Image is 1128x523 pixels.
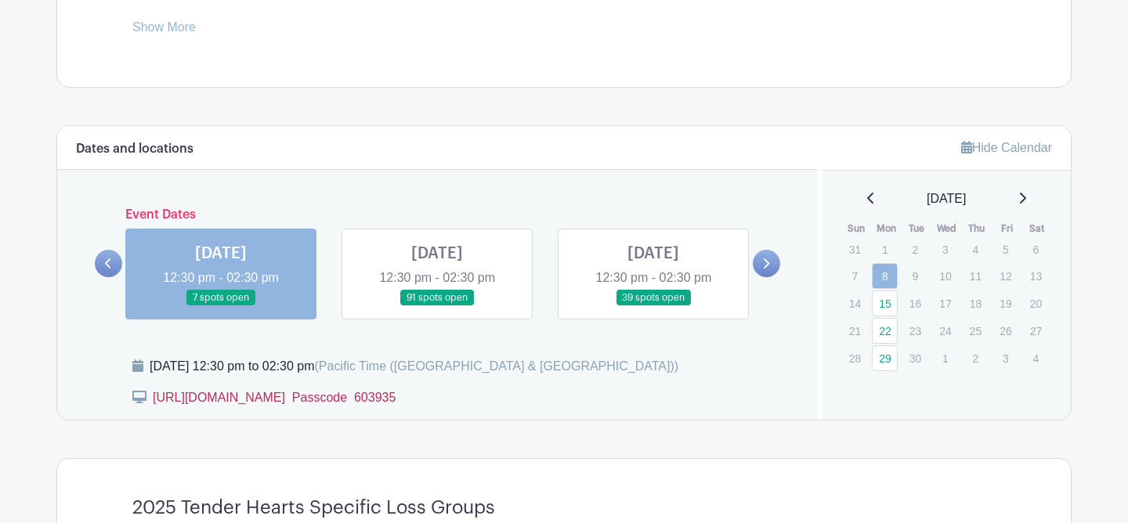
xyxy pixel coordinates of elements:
[962,221,992,236] th: Thu
[992,221,1022,236] th: Fri
[132,20,196,40] a: Show More
[842,346,868,370] p: 28
[314,359,678,373] span: (Pacific Time ([GEOGRAPHIC_DATA] & [GEOGRAPHIC_DATA]))
[132,496,495,519] h4: 2025 Tender Hearts Specific Loss Groups
[150,357,678,376] div: [DATE] 12:30 pm to 02:30 pm
[961,141,1052,154] a: Hide Calendar
[902,291,928,316] p: 16
[931,221,962,236] th: Wed
[963,319,989,343] p: 25
[902,346,928,370] p: 30
[902,221,932,236] th: Tue
[842,319,868,343] p: 21
[122,207,753,222] h6: Event Dates
[153,391,396,404] a: [URL][DOMAIN_NAME] Passcode 603935
[992,291,1018,316] p: 19
[1023,237,1049,261] p: 6
[963,291,989,316] p: 18
[1022,221,1053,236] th: Sat
[1023,346,1049,370] p: 4
[842,264,868,288] p: 7
[992,319,1018,343] p: 26
[1023,264,1049,288] p: 13
[963,264,989,288] p: 11
[872,290,898,316] a: 15
[871,221,902,236] th: Mon
[932,319,958,343] p: 24
[872,263,898,289] a: 8
[932,346,958,370] p: 1
[992,237,1018,261] p: 5
[841,221,872,236] th: Sun
[872,237,898,261] p: 1
[963,237,989,261] p: 4
[992,264,1018,288] p: 12
[76,142,193,157] h6: Dates and locations
[932,264,958,288] p: 10
[963,346,989,370] p: 2
[872,318,898,344] a: 22
[842,237,868,261] p: 31
[927,189,966,208] span: [DATE]
[932,237,958,261] p: 3
[842,291,868,316] p: 14
[1023,319,1049,343] p: 27
[932,291,958,316] p: 17
[902,319,928,343] p: 23
[872,345,898,371] a: 29
[1023,291,1049,316] p: 20
[902,264,928,288] p: 9
[992,346,1018,370] p: 3
[902,237,928,261] p: 2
